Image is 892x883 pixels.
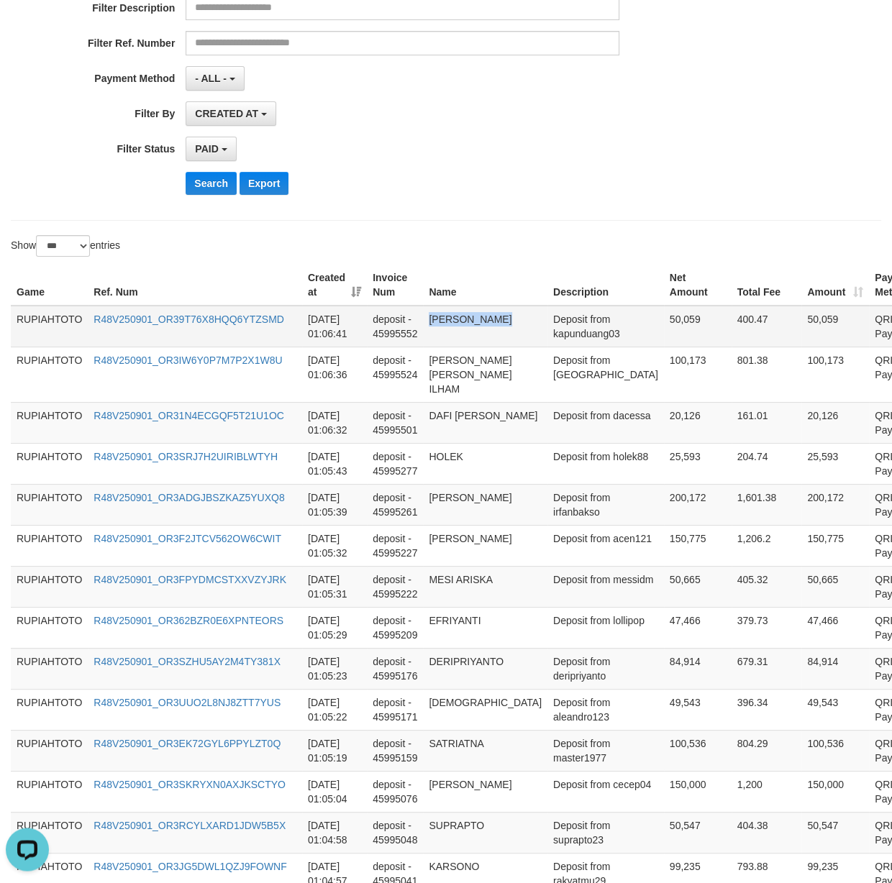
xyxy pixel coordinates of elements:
[186,137,236,162] button: PAID
[94,534,281,545] a: R48V250901_OR3F2JTCV562OW6CWIT
[801,731,869,772] td: 100,536
[801,772,869,813] td: 150,000
[302,731,367,772] td: [DATE] 01:05:19
[801,485,869,526] td: 200,172
[367,485,423,526] td: deposit - 45995261
[801,649,869,690] td: 84,914
[302,485,367,526] td: [DATE] 01:05:39
[732,608,802,649] td: 379.73
[547,813,664,854] td: Deposit from suprapto23
[11,649,88,690] td: RUPIAHTOTO
[732,731,802,772] td: 804.29
[547,608,664,649] td: Deposit from lollipop
[423,306,547,348] td: [PERSON_NAME]
[94,738,281,750] a: R48V250901_OR3EK72GYL6PPYLZT0Q
[367,567,423,608] td: deposit - 45995222
[94,314,284,326] a: R48V250901_OR39T76X8HQQ6YTZSMD
[732,690,802,731] td: 396.34
[11,403,88,444] td: RUPIAHTOTO
[11,813,88,854] td: RUPIAHTOTO
[367,731,423,772] td: deposit - 45995159
[801,265,869,306] th: Amount: activate to sort column ascending
[11,772,88,813] td: RUPIAHTOTO
[423,649,547,690] td: DERIPRIYANTO
[732,649,802,690] td: 679.31
[302,690,367,731] td: [DATE] 01:05:22
[423,444,547,485] td: HOLEK
[11,485,88,526] td: RUPIAHTOTO
[302,608,367,649] td: [DATE] 01:05:29
[732,347,802,403] td: 801.38
[664,403,732,444] td: 20,126
[664,649,732,690] td: 84,914
[367,608,423,649] td: deposit - 45995209
[186,67,244,91] button: - ALL -
[732,772,802,813] td: 1,200
[801,444,869,485] td: 25,593
[367,403,423,444] td: deposit - 45995501
[664,485,732,526] td: 200,172
[302,526,367,567] td: [DATE] 01:05:32
[423,608,547,649] td: EFRIYANTI
[664,526,732,567] td: 150,775
[367,306,423,348] td: deposit - 45995552
[732,485,802,526] td: 1,601.38
[423,690,547,731] td: [DEMOGRAPHIC_DATA]
[664,813,732,854] td: 50,547
[547,731,664,772] td: Deposit from master1977
[367,526,423,567] td: deposit - 45995227
[240,173,288,196] button: Export
[302,444,367,485] td: [DATE] 01:05:43
[367,772,423,813] td: deposit - 45995076
[664,567,732,608] td: 50,665
[302,813,367,854] td: [DATE] 01:04:58
[423,265,547,306] th: Name
[547,526,664,567] td: Deposit from acen121
[94,656,281,668] a: R48V250901_OR3SZHU5AY2M4TY381X
[94,493,284,504] a: R48V250901_OR3ADGJBSZKAZ5YUXQ8
[94,452,278,463] a: R48V250901_OR3SRJ7H2UIRIBLWTYH
[547,567,664,608] td: Deposit from messidm
[732,813,802,854] td: 404.38
[423,485,547,526] td: [PERSON_NAME]
[11,444,88,485] td: RUPIAHTOTO
[423,526,547,567] td: [PERSON_NAME]
[423,772,547,813] td: [PERSON_NAME]
[547,690,664,731] td: Deposit from aleandro123
[94,411,284,422] a: R48V250901_OR31N4ECGQF5T21U1OC
[732,444,802,485] td: 204.74
[302,649,367,690] td: [DATE] 01:05:23
[367,265,423,306] th: Invoice Num
[11,608,88,649] td: RUPIAHTOTO
[423,347,547,403] td: [PERSON_NAME] [PERSON_NAME] ILHAM
[11,347,88,403] td: RUPIAHTOTO
[88,265,302,306] th: Ref. Num
[547,444,664,485] td: Deposit from holek88
[367,813,423,854] td: deposit - 45995048
[664,444,732,485] td: 25,593
[732,265,802,306] th: Total Fee
[801,403,869,444] td: 20,126
[801,690,869,731] td: 49,543
[801,526,869,567] td: 150,775
[547,265,664,306] th: Description
[732,526,802,567] td: 1,206.2
[94,697,281,709] a: R48V250901_OR3UUO2L8NJ8ZTT7YUS
[94,861,286,873] a: R48V250901_OR3JG5DWL1QZJ9FOWNF
[11,265,88,306] th: Game
[195,144,218,155] span: PAID
[801,567,869,608] td: 50,665
[94,575,286,586] a: R48V250901_OR3FPYDMCSTXXVZYJRK
[367,690,423,731] td: deposit - 45995171
[732,567,802,608] td: 405.32
[547,772,664,813] td: Deposit from cecep04
[94,355,282,367] a: R48V250901_OR3IW6Y0P7M7P2X1W8U
[367,444,423,485] td: deposit - 45995277
[732,306,802,348] td: 400.47
[664,306,732,348] td: 50,059
[11,306,88,348] td: RUPIAHTOTO
[186,102,276,127] button: CREATED AT
[11,236,120,257] label: Show entries
[801,608,869,649] td: 47,466
[302,403,367,444] td: [DATE] 01:06:32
